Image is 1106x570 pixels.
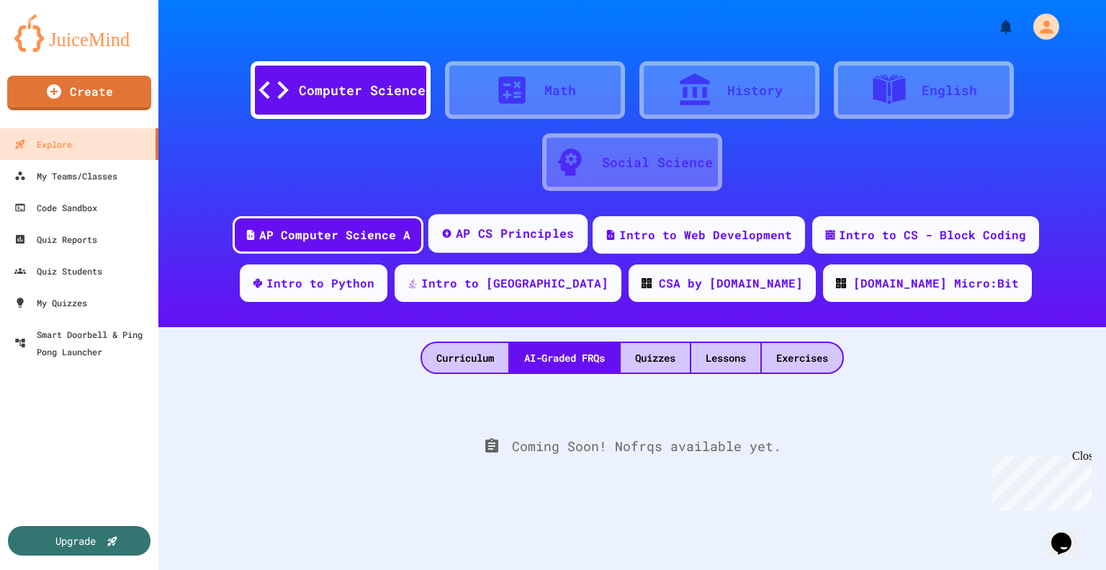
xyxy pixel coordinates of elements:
img: CODE_logo_RGB.png [836,278,846,288]
span: Coming Soon! No frq s available yet. [512,437,781,456]
div: Intro to [GEOGRAPHIC_DATA] [421,275,608,292]
div: AI-Graded FRQs [510,343,619,373]
div: [DOMAIN_NAME] Micro:Bit [853,275,1019,292]
div: Quiz Students [14,262,102,280]
div: Smart Doorbell & Ping Pong Launcher [14,326,153,360]
div: History [727,81,783,100]
div: My Account [1018,10,1063,43]
div: CSA by [DOMAIN_NAME] [659,275,803,292]
img: logo-orange.svg [14,14,144,52]
img: CODE_logo_RGB.png [642,278,652,288]
a: Create [7,76,151,110]
div: Curriculum [422,343,508,373]
div: Exercises [762,343,842,373]
div: Social Science [602,153,713,172]
div: English [922,81,977,100]
div: Upgrade [55,533,96,548]
div: Math [544,81,576,100]
div: Intro to Web Development [619,226,792,244]
div: Quizzes [621,343,690,373]
div: Code Sandbox [14,199,97,216]
div: AP Computer Science A [259,226,410,244]
div: Chat with us now!Close [6,6,99,92]
div: Lessons [691,343,760,373]
div: My Teams/Classes [14,167,117,184]
iframe: chat widget [986,450,1092,511]
div: My Quizzes [14,294,87,311]
div: Intro to CS - Block Coding [839,226,1026,244]
div: Computer Science [299,81,426,100]
div: Quiz Reports [14,231,97,248]
div: AP CS Principles [456,225,575,243]
div: Explore [14,135,72,153]
iframe: chat widget [1046,512,1092,556]
div: My Notifications [971,14,1018,39]
div: Intro to Python [266,275,374,292]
